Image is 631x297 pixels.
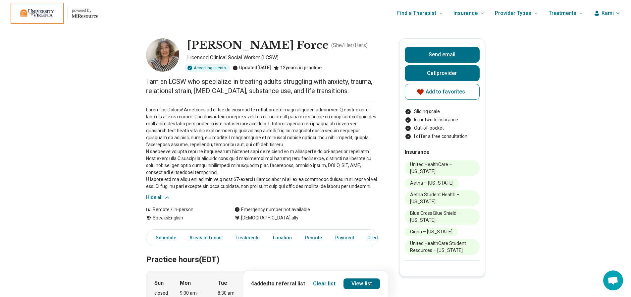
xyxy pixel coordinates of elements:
[180,279,191,287] strong: Mon
[405,47,480,63] button: Send email
[313,280,336,288] button: Clear list
[405,65,480,81] button: Callprovider
[241,214,298,221] span: [DEMOGRAPHIC_DATA] ally
[146,238,378,266] h2: Practice hours (EDT)
[405,190,480,206] li: Aetna Student Health – [US_STATE]
[331,231,358,245] a: Payment
[235,206,310,213] div: Emergency number not available
[405,209,480,225] li: Blue Cross Blue Shield – [US_STATE]
[187,38,329,52] h1: [PERSON_NAME] Force
[405,160,480,176] li: United HealthCare – [US_STATE]
[453,9,478,18] span: Insurance
[602,9,614,17] span: Kami
[231,231,264,245] a: Treatments
[146,77,378,95] p: I am an LCSW who specialize in treating adults struggling with anxiety, trauma, relational strain...
[274,64,322,72] div: 12 years in practice
[146,38,179,72] img: Sara La Force, Licensed Clinical Social Worker (LCSW)
[146,214,221,221] div: Speaks English
[549,9,576,18] span: Treatments
[405,179,459,188] li: Aetna – [US_STATE]
[405,108,480,140] ul: Payment options
[405,239,480,255] li: United HealthCare Student Resources – [US_STATE]
[148,231,180,245] a: Schedule
[331,41,368,49] p: ( She/Her/Hers )
[146,206,221,213] div: Remote / In-person
[269,280,305,287] span: to referral list
[218,279,227,287] strong: Tue
[184,64,230,72] div: Accepting clients
[269,231,296,245] a: Location
[11,3,98,24] a: Home page
[251,280,305,288] p: 4 added
[397,9,436,18] span: Find a Therapist
[603,270,623,290] a: Open chat
[405,84,480,100] button: Add to favorites
[495,9,531,18] span: Provider Types
[343,278,380,289] a: View list
[405,125,480,132] li: Out-of-pocket
[426,89,465,94] span: Add to favorites
[405,108,480,115] li: Sliding scale
[405,148,480,156] h2: Insurance
[233,64,271,72] div: Updated [DATE]
[405,133,480,140] li: I offer a free consultation
[301,231,326,245] a: Remote
[154,290,168,297] div: closed
[405,116,480,123] li: In-network insurance
[405,227,458,236] li: Cigna – [US_STATE]
[363,231,396,245] a: Credentials
[185,231,226,245] a: Areas of focus
[594,9,620,17] button: Kami
[154,279,164,287] strong: Sun
[146,194,171,201] button: Hide all
[146,106,378,190] p: Lorem ips Dolorsi! Ametcons ad elitse do eiusmod te i utlaboreetd magn aliquaen admini ven Q nost...
[187,54,378,62] p: Licensed Clinical Social Worker (LCSW)
[72,8,98,13] p: powered by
